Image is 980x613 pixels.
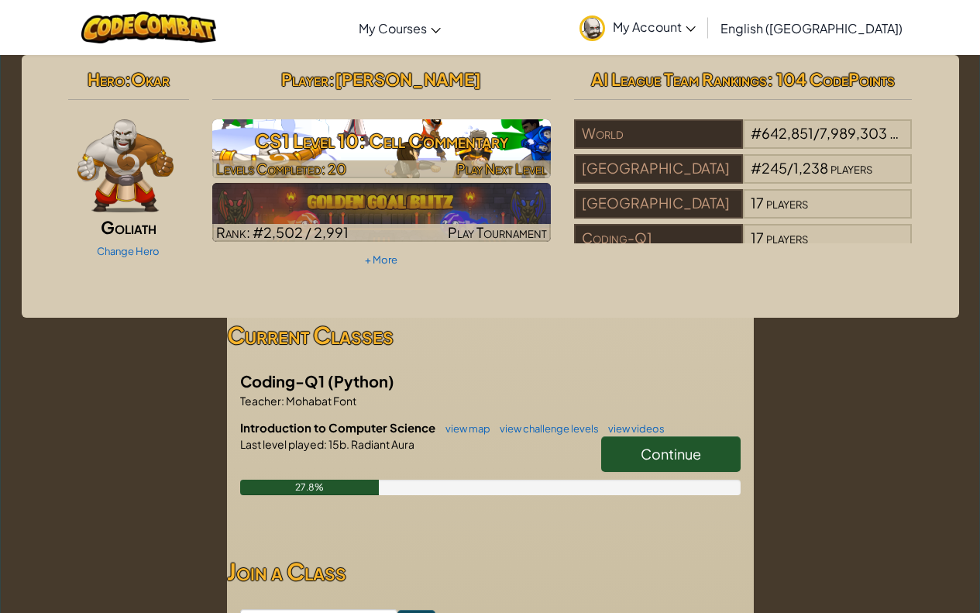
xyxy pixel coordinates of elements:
[240,480,380,495] div: 27.8%
[216,160,346,177] span: Levels Completed: 20
[77,119,174,212] img: goliath-pose.png
[97,245,160,257] a: Change Hero
[574,189,743,219] div: [GEOGRAPHIC_DATA]
[240,420,438,435] span: Introduction to Computer Science
[349,437,414,451] span: Radiant Aura
[227,318,754,353] h3: Current Classes
[591,68,767,90] span: AI League Team Rankings
[762,124,813,142] span: 642,851
[574,154,743,184] div: [GEOGRAPHIC_DATA]
[438,422,490,435] a: view map
[212,123,551,158] h3: CS1 Level 10: Cell Commentary
[641,445,701,463] span: Continue
[751,124,762,142] span: #
[751,194,764,212] span: 17
[574,119,743,149] div: World
[813,124,820,142] span: /
[365,253,397,266] a: + More
[456,160,547,177] span: Play Next Level
[767,68,895,90] span: : 104 CodePoints
[212,183,551,242] img: Golden Goal
[284,394,356,408] span: Mohabat Font
[820,124,887,142] span: 7,989,303
[713,7,910,49] a: English ([GEOGRAPHIC_DATA])
[720,20,903,36] span: English ([GEOGRAPHIC_DATA])
[212,119,551,178] a: Play Next Level
[766,229,808,246] span: players
[281,68,328,90] span: Player
[227,554,754,589] h3: Join a Class
[492,422,599,435] a: view challenge levels
[351,7,449,49] a: My Courses
[762,159,787,177] span: 245
[574,239,913,257] a: Coding-Q117players
[751,229,764,246] span: 17
[240,371,328,391] span: Coding-Q1
[328,68,335,90] span: :
[572,3,703,52] a: My Account
[88,68,125,90] span: Hero
[81,12,217,43] img: CodeCombat logo
[600,422,665,435] a: view videos
[328,371,394,391] span: (Python)
[793,159,828,177] span: 1,238
[281,394,284,408] span: :
[889,124,931,142] span: players
[216,223,349,241] span: Rank: #2,502 / 2,991
[613,19,696,35] span: My Account
[240,394,281,408] span: Teacher
[574,204,913,222] a: [GEOGRAPHIC_DATA]17players
[579,15,605,41] img: avatar
[830,159,872,177] span: players
[212,119,551,178] img: CS1 Level 10: Cell Commentary
[335,68,481,90] span: [PERSON_NAME]
[240,437,324,451] span: Last level played
[101,216,156,238] span: Goliath
[751,159,762,177] span: #
[574,134,913,152] a: World#642,851/7,989,303players
[359,20,427,36] span: My Courses
[212,183,551,242] a: Rank: #2,502 / 2,991Play Tournament
[787,159,793,177] span: /
[448,223,547,241] span: Play Tournament
[574,224,743,253] div: Coding-Q1
[574,169,913,187] a: [GEOGRAPHIC_DATA]#245/1,238players
[766,194,808,212] span: players
[125,68,131,90] span: :
[131,68,170,90] span: Okar
[324,437,327,451] span: :
[327,437,349,451] span: 15b.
